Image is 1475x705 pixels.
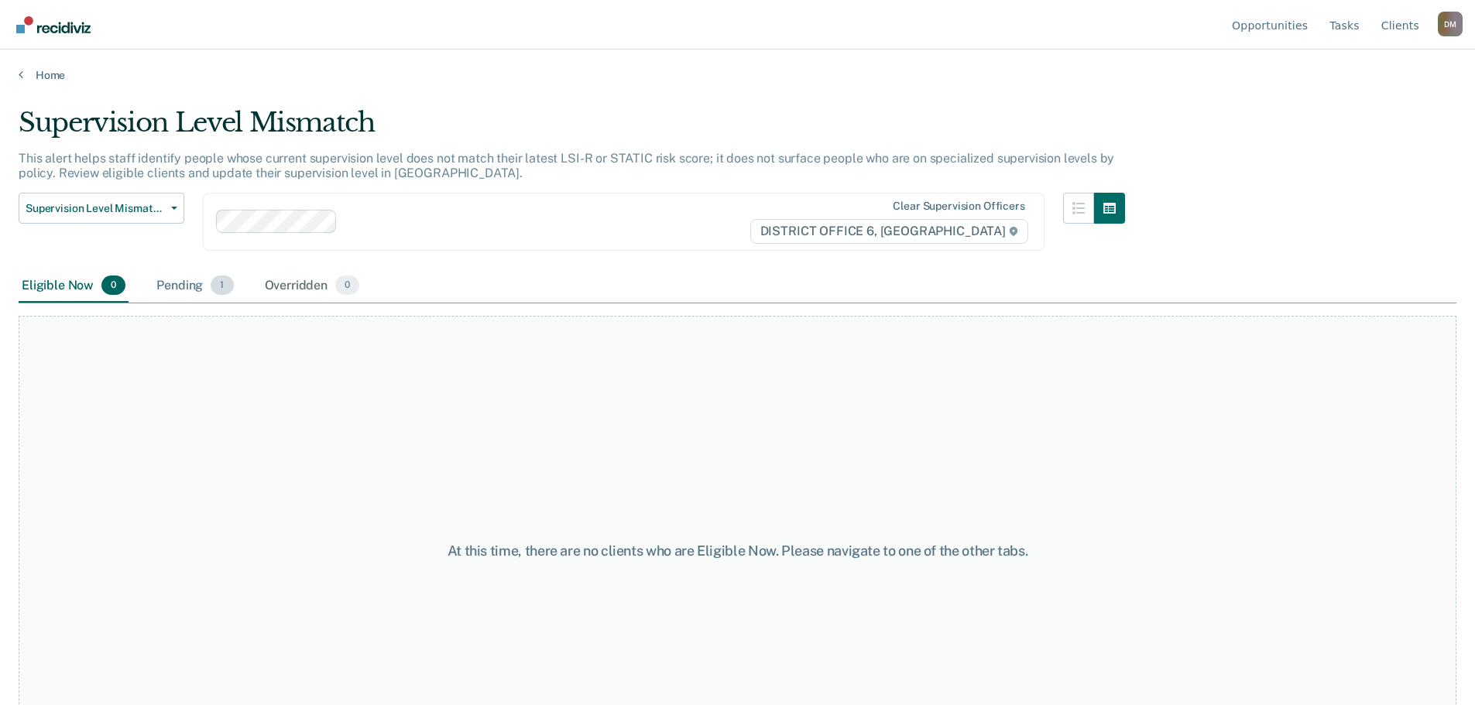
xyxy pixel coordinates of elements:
[26,202,165,215] span: Supervision Level Mismatch
[19,269,129,303] div: Eligible Now0
[893,200,1024,213] div: Clear supervision officers
[211,275,233,296] span: 1
[1438,12,1463,36] div: D M
[335,275,359,296] span: 0
[750,219,1028,244] span: DISTRICT OFFICE 6, [GEOGRAPHIC_DATA]
[153,269,236,303] div: Pending1
[19,151,1114,180] p: This alert helps staff identify people whose current supervision level does not match their lates...
[1438,12,1463,36] button: Profile dropdown button
[19,68,1456,82] a: Home
[19,193,184,224] button: Supervision Level Mismatch
[379,542,1097,560] div: At this time, there are no clients who are Eligible Now. Please navigate to one of the other tabs.
[16,16,91,33] img: Recidiviz
[19,107,1125,151] div: Supervision Level Mismatch
[101,275,125,296] span: 0
[262,269,363,303] div: Overridden0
